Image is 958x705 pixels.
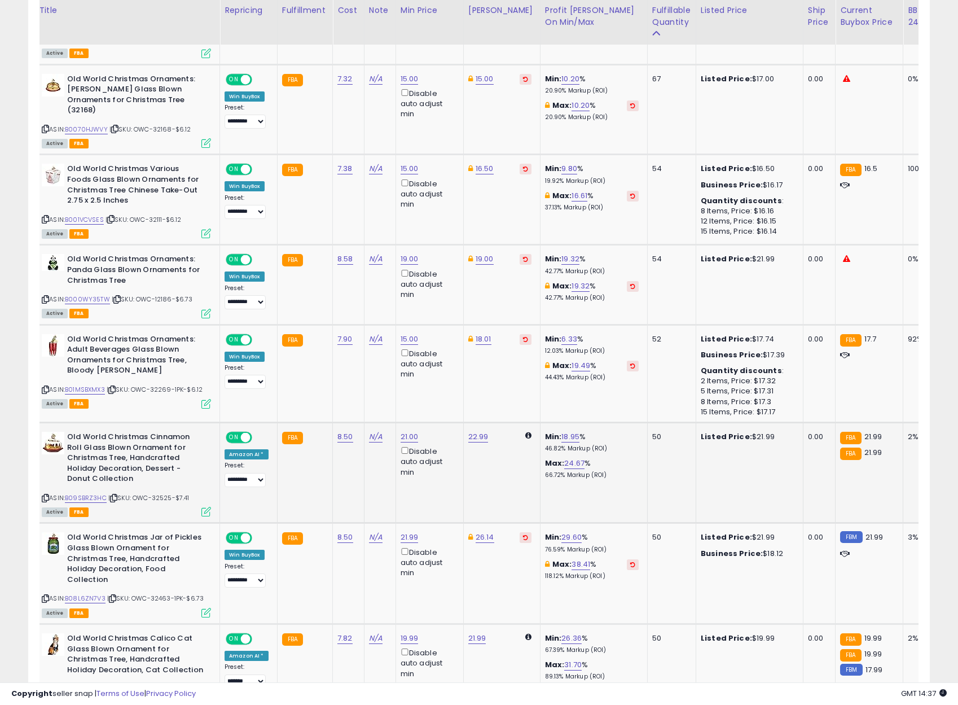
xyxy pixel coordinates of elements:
[545,471,639,479] p: 66.72% Markup (ROI)
[545,334,562,344] b: Min:
[564,659,582,671] a: 31.70
[701,179,763,190] b: Business Price:
[112,295,193,304] span: | SKU: OWC-12186-$6.73
[225,91,265,102] div: Win BuyBox
[401,532,419,543] a: 21.99
[701,532,794,542] div: $21.99
[864,649,882,659] span: 19.99
[69,399,89,409] span: FBA
[225,651,269,661] div: Amazon AI *
[476,532,494,543] a: 26.14
[545,646,639,654] p: 67.39% Markup (ROI)
[468,255,473,262] i: This overrides the store level Dynamic Max Price for this listing
[282,334,303,347] small: FBA
[251,634,269,644] span: OFF
[42,254,64,271] img: 41VCYgt3z3L._SL40_.jpg
[808,164,827,174] div: 0.00
[11,689,196,699] div: seller snap | |
[401,546,455,579] div: Disable auto adjust min
[701,73,752,84] b: Listed Price:
[251,335,269,344] span: OFF
[476,253,494,265] a: 19.00
[65,125,108,134] a: B0070HJWVY
[808,74,827,84] div: 0.00
[337,431,353,443] a: 8.50
[107,594,204,603] span: | SKU: OWC-32463-1PK-$6.73
[545,113,639,121] p: 20.90% Markup (ROI)
[864,447,882,458] span: 21.99
[840,164,861,176] small: FBA
[42,74,64,97] img: 41HFDe2m+eL._SL40_.jpg
[701,206,794,216] div: 8 Items, Price: $16.16
[701,195,782,206] b: Quantity discounts
[401,268,455,300] div: Disable auto adjust min
[227,75,241,84] span: ON
[545,659,565,670] b: Max:
[369,431,383,443] a: N/A
[65,215,104,225] a: B001VCVSES
[840,531,862,543] small: FBM
[552,360,572,371] b: Max:
[701,216,794,226] div: 12 Items, Price: $16.15
[251,433,269,443] span: OFF
[251,533,269,543] span: OFF
[282,5,328,16] div: Fulfillment
[401,633,419,644] a: 19.99
[401,431,419,443] a: 21.00
[545,431,562,442] b: Min:
[908,254,945,264] div: 0%
[652,164,687,174] div: 54
[337,633,353,644] a: 7.82
[865,532,884,542] span: 21.99
[337,163,353,174] a: 7.38
[401,347,455,380] div: Disable auto adjust min
[630,103,635,108] i: Revert to store-level Max Markup
[652,334,687,344] div: 52
[67,532,204,588] b: Old World Christmas Jar of Pickles Glass Blown Ornament for Christmas Tree, Handcrafted Holiday D...
[282,432,303,444] small: FBA
[572,281,590,292] a: 19.32
[561,633,582,644] a: 26.36
[42,432,64,454] img: 41xL86WDy7L._SL40_.jpg
[808,432,827,442] div: 0.00
[701,226,794,237] div: 15 Items, Price: $16.14
[701,532,752,542] b: Listed Price:
[545,100,639,121] div: %
[545,572,639,580] p: 118.12% Markup (ROI)
[864,431,882,442] span: 21.99
[282,532,303,545] small: FBA
[552,559,572,570] b: Max:
[552,100,572,111] b: Max:
[652,74,687,84] div: 67
[545,532,639,553] div: %
[337,73,353,85] a: 7.32
[468,5,535,16] div: [PERSON_NAME]
[42,633,64,656] img: 41pjWn-mdSL._SL40_.jpg
[42,432,211,515] div: ASIN:
[227,335,241,344] span: ON
[107,385,203,394] span: | SKU: OWC-32269-1PK-$6.12
[401,445,455,478] div: Disable auto adjust min
[42,507,68,517] span: All listings currently available for purchase on Amazon
[251,255,269,265] span: OFF
[652,633,687,643] div: 50
[701,549,794,559] div: $18.12
[840,334,861,347] small: FBA
[701,196,794,206] div: :
[369,253,383,265] a: N/A
[652,432,687,442] div: 50
[42,164,64,186] img: 41ZP6b7rhBL._SL40_.jpg
[468,75,473,82] i: This overrides the store level Dynamic Max Price for this listing
[545,177,639,185] p: 19.92% Markup (ROI)
[42,164,211,237] div: ASIN:
[69,608,89,618] span: FBA
[545,87,639,95] p: 20.90% Markup (ROI)
[545,253,562,264] b: Min:
[369,532,383,543] a: N/A
[476,334,491,345] a: 18.01
[69,139,89,148] span: FBA
[42,139,68,148] span: All listings currently available for purchase on Amazon
[652,532,687,542] div: 50
[701,180,794,190] div: $16.17
[545,282,550,290] i: This overrides the store level max markup for this listing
